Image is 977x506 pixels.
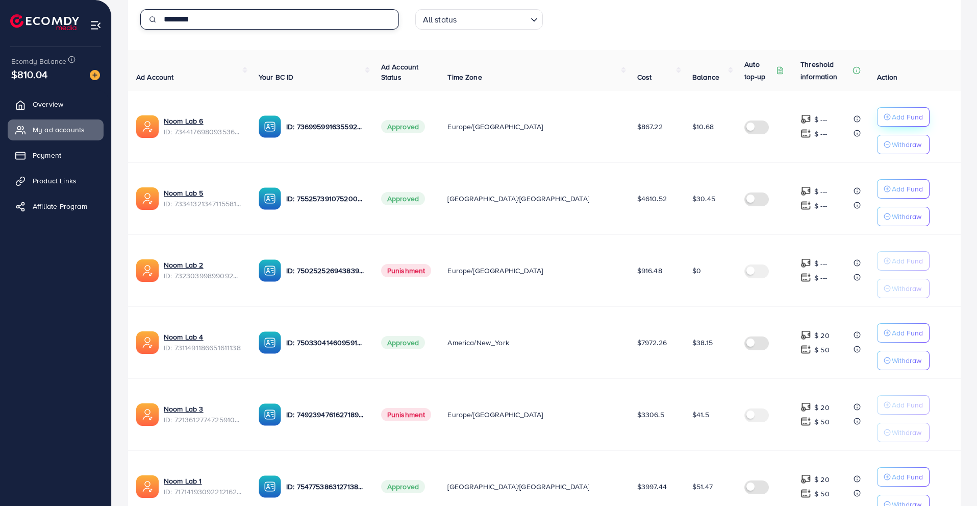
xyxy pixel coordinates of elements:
img: top-up amount [800,330,811,341]
p: $ 20 [814,401,830,414]
span: Time Zone [447,72,482,82]
span: Balance [692,72,719,82]
img: ic-ads-acc.e4c84228.svg [136,259,159,282]
span: Ecomdy Balance [11,56,66,66]
span: Europe/[GEOGRAPHIC_DATA] [447,409,543,420]
span: My ad accounts [33,125,85,135]
span: Approved [381,120,425,133]
img: ic-ba-acc.ded83a64.svg [259,331,281,354]
p: Threshold information [800,58,850,83]
span: Payment [33,150,61,160]
a: Noom Lab 5 [164,188,204,198]
p: $ --- [814,113,827,126]
img: top-up amount [800,186,811,197]
span: Europe/[GEOGRAPHIC_DATA] [447,266,543,276]
p: Add Fund [892,255,923,267]
img: ic-ba-acc.ded83a64.svg [259,187,281,210]
a: Noom Lab 4 [164,332,204,342]
span: Affiliate Program [33,201,87,211]
p: Add Fund [892,471,923,483]
button: Add Fund [877,179,930,199]
p: Withdraw [892,282,921,295]
img: top-up amount [800,474,811,485]
img: top-up amount [800,272,811,283]
img: ic-ba-acc.ded83a64.svg [259,475,281,498]
div: <span class='underline'>Noom Lab 2</span></br>7323039989909209089 [164,260,242,281]
span: Ad Account Status [381,62,419,82]
span: $7972.26 [637,338,667,348]
img: image [90,70,100,80]
div: <span class='underline'>Noom Lab 4</span></br>7311491186651611138 [164,332,242,353]
p: $ 20 [814,473,830,486]
img: top-up amount [800,200,811,211]
img: menu [90,19,102,31]
button: Add Fund [877,395,930,415]
img: ic-ads-acc.e4c84228.svg [136,403,159,426]
span: Product Links [33,176,77,186]
button: Withdraw [877,351,930,370]
img: top-up amount [800,416,811,427]
span: Europe/[GEOGRAPHIC_DATA] [447,122,543,132]
p: Add Fund [892,111,923,123]
button: Add Fund [877,251,930,271]
img: ic-ba-acc.ded83a64.svg [259,403,281,426]
span: ID: 7213612774725910530 [164,415,242,425]
p: ID: 7547753863127138320 [286,480,365,493]
span: [GEOGRAPHIC_DATA]/[GEOGRAPHIC_DATA] [447,194,589,204]
span: [GEOGRAPHIC_DATA]/[GEOGRAPHIC_DATA] [447,481,589,492]
img: ic-ba-acc.ded83a64.svg [259,115,281,138]
div: <span class='underline'>Noom Lab 5</span></br>7334132134711558146 [164,188,242,209]
div: <span class='underline'>Noom Lab 1</span></br>7171419309221216257 [164,476,242,497]
span: $41.5 [692,409,709,420]
p: Withdraw [892,354,921,367]
p: $ 50 [814,344,830,356]
span: $916.48 [637,266,662,276]
span: ID: 7311491186651611138 [164,343,242,353]
span: ID: 7171419309221216257 [164,487,242,497]
button: Add Fund [877,323,930,343]
p: $ --- [814,200,827,212]
span: Punishment [381,408,432,421]
img: top-up amount [800,128,811,139]
img: top-up amount [800,344,811,355]
a: Noom Lab 2 [164,260,204,270]
span: Action [877,72,897,82]
p: $ --- [814,257,827,270]
span: $4610.52 [637,194,667,204]
a: Noom Lab 6 [164,116,204,126]
span: Approved [381,192,425,205]
button: Withdraw [877,279,930,298]
button: Withdraw [877,207,930,226]
p: $ --- [814,185,827,198]
img: logo [10,14,79,30]
span: Overview [33,99,63,109]
a: Overview [8,94,104,114]
span: $38.15 [692,338,713,348]
iframe: Chat [934,460,969,498]
a: Affiliate Program [8,196,104,216]
p: Auto top-up [744,58,774,83]
a: Noom Lab 3 [164,404,204,414]
button: Withdraw [877,423,930,442]
img: ic-ads-acc.e4c84228.svg [136,475,159,498]
a: Noom Lab 1 [164,476,202,486]
img: top-up amount [800,488,811,499]
p: ID: 7502525269438398465 [286,264,365,277]
p: Withdraw [892,426,921,439]
p: Add Fund [892,327,923,339]
img: ic-ads-acc.e4c84228.svg [136,331,159,354]
span: All status [421,12,459,27]
p: ID: 7552573910752002064 [286,192,365,205]
p: $ 20 [814,329,830,342]
span: $10.68 [692,122,714,132]
span: Ad Account [136,72,174,82]
img: top-up amount [800,258,811,269]
a: My ad accounts [8,119,104,140]
p: ID: 7492394761627189255 [286,408,365,421]
p: $ --- [814,128,827,140]
p: $ --- [814,272,827,284]
p: Withdraw [892,210,921,223]
span: $51.47 [692,481,713,492]
span: Approved [381,336,425,349]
